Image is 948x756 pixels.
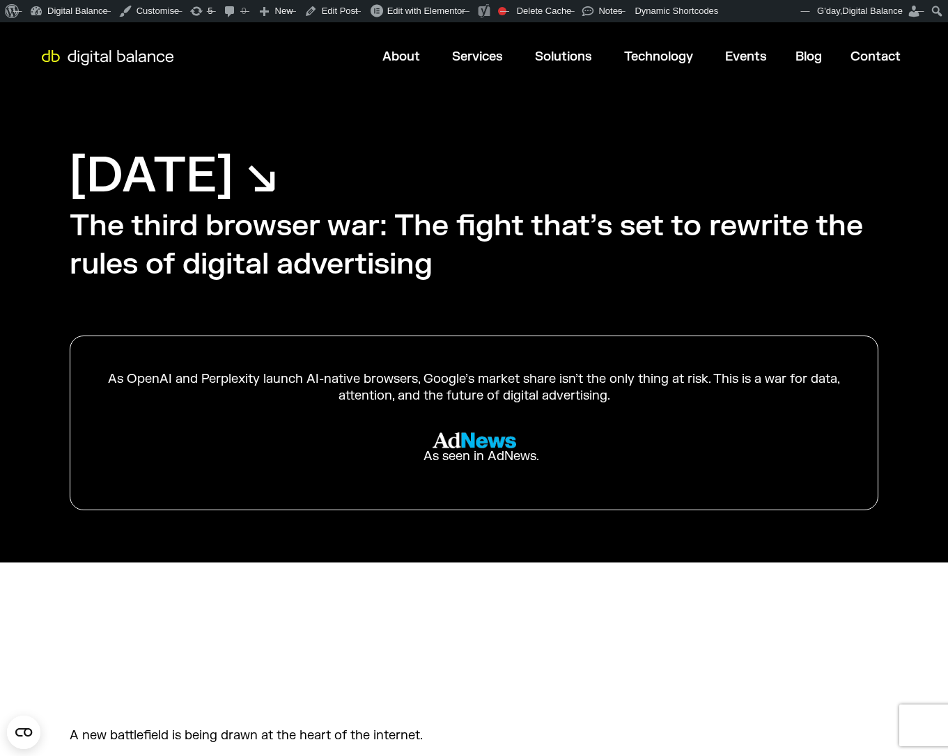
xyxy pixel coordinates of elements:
div: Menu Toggle [182,43,912,70]
a: About [382,49,420,65]
img: Digital Balance logo [35,50,180,65]
a: Services [452,49,503,65]
h2: The third browser war: The fight that’s set to rewrite the rules of digital advertising [70,207,878,283]
span: Digital Balance [842,6,903,16]
a: Technology [624,49,693,65]
a: Blog [795,49,822,65]
iframe: AudioNative ElevenLabs Player [272,632,676,695]
div: As OpenAI and Perplexity launch AI-native browsers, Google’s market share isn’t the only thing at... [105,371,843,404]
p: A new battlefield is being drawn at the heart of the internet. [70,727,878,743]
div: Focus keyphrase not set [498,7,506,15]
a: As seen in AdNews. [105,421,843,475]
a: Solutions [535,49,592,65]
nav: Menu [182,43,912,70]
a: Events [725,49,767,65]
h1: [DATE] ↘︎ [70,144,278,207]
button: Open CMP widget [7,716,40,749]
a: Contact [850,49,901,65]
div: As seen in AdNews. [410,448,539,464]
span: Edit with Elementor [387,6,465,16]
